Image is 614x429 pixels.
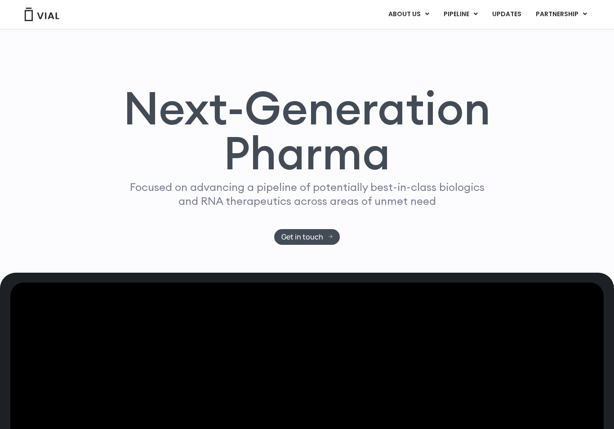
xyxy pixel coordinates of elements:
a: ABOUT USMenu Toggle [381,7,436,22]
h1: Next-Generation Pharma [112,85,502,176]
span: Get in touch [281,234,323,240]
img: Vial Logo [24,8,60,21]
a: Get in touch [274,229,340,245]
a: UPDATES [485,7,528,22]
a: PARTNERSHIPMenu Toggle [529,7,594,22]
a: PIPELINEMenu Toggle [436,7,485,22]
p: Focused on advancing a pipeline of potentially best-in-class biologics and RNA therapeutics acros... [126,180,488,208]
